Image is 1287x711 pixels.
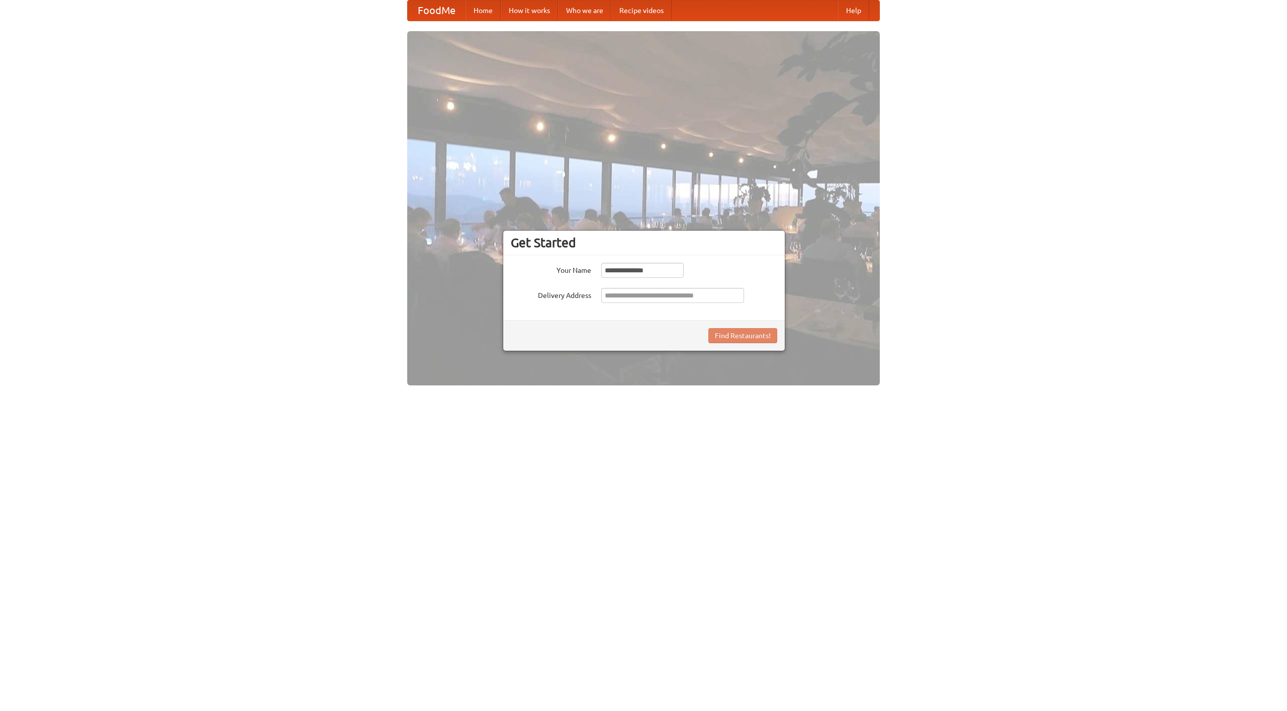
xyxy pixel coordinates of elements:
a: Help [838,1,869,21]
h3: Get Started [511,235,777,250]
a: Home [466,1,501,21]
button: Find Restaurants! [708,328,777,343]
a: Who we are [558,1,611,21]
a: How it works [501,1,558,21]
label: Delivery Address [511,288,591,300]
a: Recipe videos [611,1,672,21]
a: FoodMe [408,1,466,21]
label: Your Name [511,263,591,275]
